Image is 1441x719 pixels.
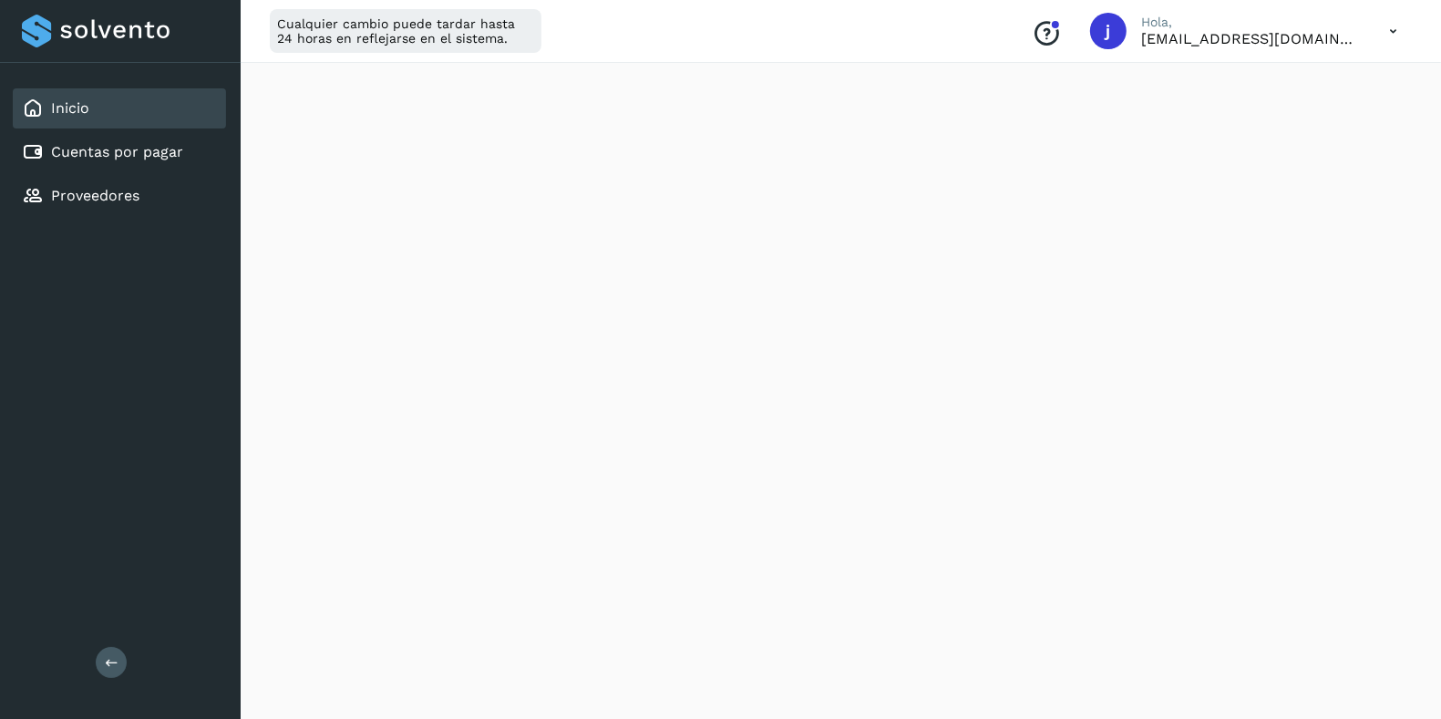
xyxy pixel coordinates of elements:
[1141,30,1360,47] p: jrodriguez@kalapata.co
[51,187,139,204] a: Proveedores
[51,143,183,160] a: Cuentas por pagar
[1141,15,1360,30] p: Hola,
[51,99,89,117] a: Inicio
[270,9,541,53] div: Cualquier cambio puede tardar hasta 24 horas en reflejarse en el sistema.
[13,88,226,128] div: Inicio
[13,132,226,172] div: Cuentas por pagar
[13,176,226,216] div: Proveedores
